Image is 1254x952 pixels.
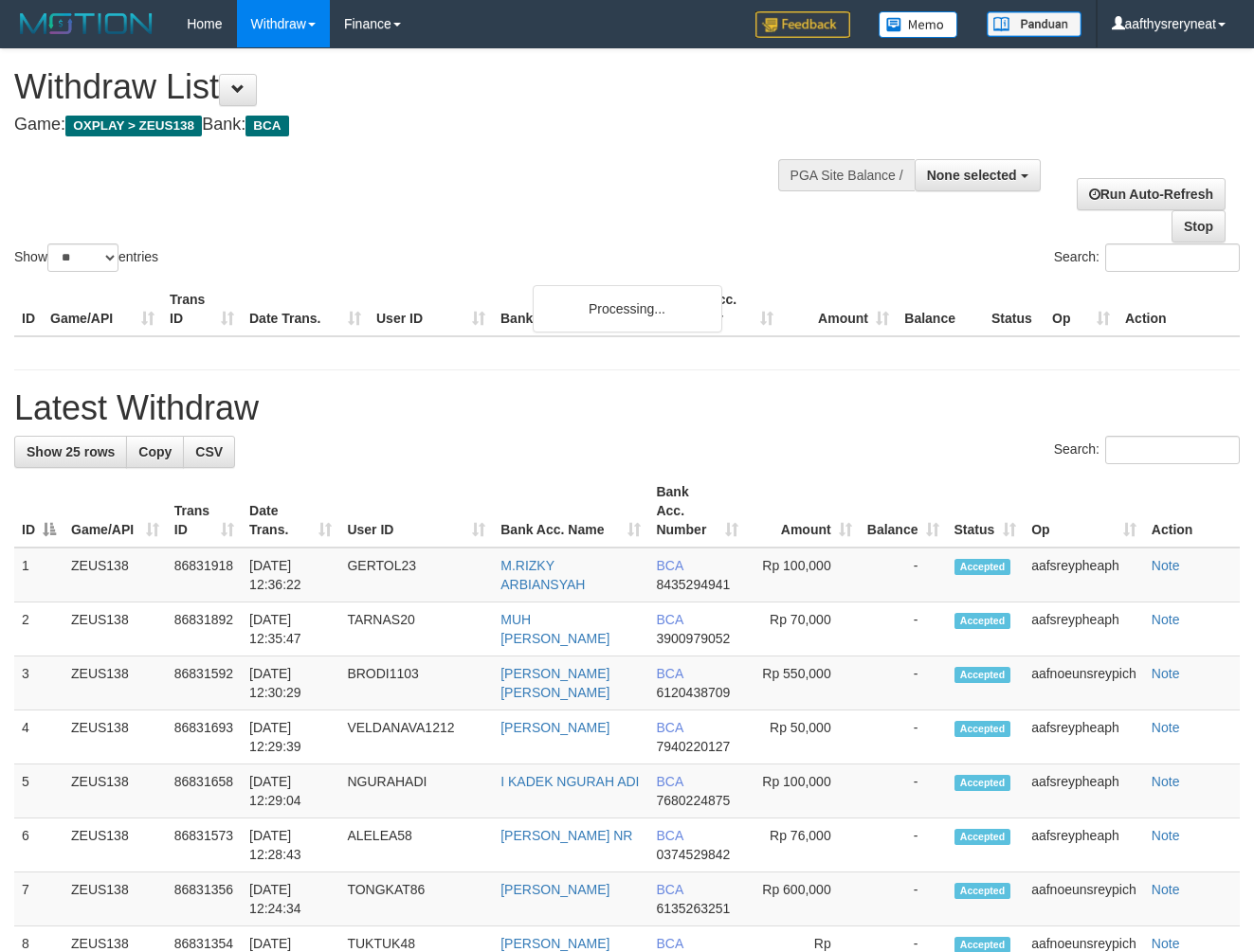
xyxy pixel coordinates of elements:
[14,656,64,710] td: 3
[1054,243,1240,272] label: Search:
[167,818,242,872] td: 86831573
[954,775,1011,791] span: Accepted
[860,602,947,656] td: -
[339,548,493,602] td: GERTOL23
[369,282,493,336] th: User ID
[656,685,730,700] span: Copy 6120438709 to clipboard
[14,548,64,602] td: 1
[167,475,242,548] th: Trans ID: activate to sort column ascending
[1172,210,1226,242] a: Stop
[648,475,746,548] th: Bank Acc. Number: activate to sort column ascending
[242,764,339,818] td: [DATE] 12:29:04
[954,721,1011,737] span: Accepted
[656,631,730,646] span: Copy 3900979052 to clipboard
[242,872,339,926] td: [DATE] 12:24:34
[1024,475,1144,548] th: Op: activate to sort column ascending
[339,872,493,926] td: TONGKAT86
[339,818,493,872] td: ALELEA58
[1045,282,1118,336] th: Op
[500,666,609,700] a: [PERSON_NAME] [PERSON_NAME]
[656,882,682,897] span: BCA
[339,602,493,656] td: TARNAS20
[1024,548,1144,602] td: aafsreypheaph
[746,818,860,872] td: Rp 76,000
[1024,764,1144,818] td: aafsreypheaph
[533,285,722,332] div: Processing...
[656,936,682,951] span: BCA
[493,475,648,548] th: Bank Acc. Name: activate to sort column ascending
[1152,936,1180,951] a: Note
[746,475,860,548] th: Amount: activate to sort column ascending
[1152,774,1180,789] a: Note
[167,548,242,602] td: 86831918
[14,68,817,106] h1: Withdraw List
[242,475,339,548] th: Date Trans.: activate to sort column ascending
[242,818,339,872] td: [DATE] 12:28:43
[500,936,609,951] a: [PERSON_NAME]
[14,872,64,926] td: 7
[954,667,1011,683] span: Accepted
[879,11,958,38] img: Button%20Memo.svg
[339,656,493,710] td: BRODI1103
[1118,282,1240,336] th: Action
[860,818,947,872] td: -
[746,602,860,656] td: Rp 70,000
[1077,178,1226,210] a: Run Auto-Refresh
[65,116,202,136] span: OXPLAY > ZEUS138
[1024,872,1144,926] td: aafnoeunsreypich
[138,444,172,459] span: Copy
[500,882,609,897] a: [PERSON_NAME]
[64,602,167,656] td: ZEUS138
[339,475,493,548] th: User ID: activate to sort column ascending
[656,558,682,573] span: BCA
[64,548,167,602] td: ZEUS138
[860,710,947,764] td: -
[746,656,860,710] td: Rp 550,000
[14,116,817,135] h4: Game: Bank:
[656,847,730,862] span: Copy 0374529842 to clipboard
[27,444,115,459] span: Show 25 rows
[167,656,242,710] td: 86831592
[500,828,632,843] a: [PERSON_NAME] NR
[755,11,850,38] img: Feedback.jpg
[1152,666,1180,681] a: Note
[14,436,127,468] a: Show 25 rows
[1152,882,1180,897] a: Note
[245,116,288,136] span: BCA
[656,774,682,789] span: BCA
[64,818,167,872] td: ZEUS138
[183,436,235,468] a: CSV
[14,818,64,872] td: 6
[64,710,167,764] td: ZEUS138
[167,764,242,818] td: 86831658
[1105,436,1240,464] input: Search:
[746,764,860,818] td: Rp 100,000
[242,656,339,710] td: [DATE] 12:30:29
[242,602,339,656] td: [DATE] 12:35:47
[954,829,1011,845] span: Accepted
[500,558,585,592] a: M.RIZKY ARBIANSYAH
[954,613,1011,629] span: Accepted
[14,764,64,818] td: 5
[64,475,167,548] th: Game/API: activate to sort column ascending
[665,282,781,336] th: Bank Acc. Number
[14,243,158,272] label: Show entries
[14,389,1240,427] h1: Latest Withdraw
[242,710,339,764] td: [DATE] 12:29:39
[656,739,730,754] span: Copy 7940220127 to clipboard
[339,710,493,764] td: VELDANAVA1212
[64,764,167,818] td: ZEUS138
[746,710,860,764] td: Rp 50,000
[778,159,915,191] div: PGA Site Balance /
[500,774,639,789] a: I KADEK NGURAH ADI
[656,666,682,681] span: BCA
[1054,436,1240,464] label: Search:
[860,548,947,602] td: -
[167,872,242,926] td: 86831356
[656,720,682,735] span: BCA
[860,475,947,548] th: Balance: activate to sort column ascending
[1152,612,1180,627] a: Note
[43,282,162,336] th: Game/API
[947,475,1025,548] th: Status: activate to sort column ascending
[162,282,242,336] th: Trans ID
